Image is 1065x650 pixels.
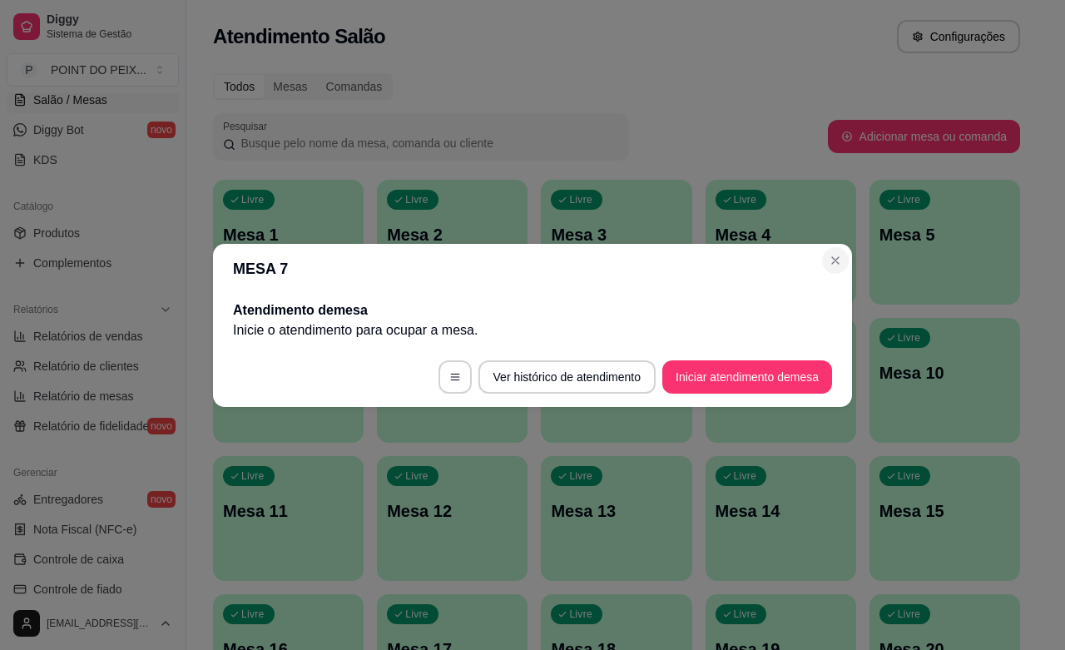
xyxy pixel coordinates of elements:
[233,300,832,320] h2: Atendimento de mesa
[662,360,832,394] button: Iniciar atendimento demesa
[233,320,832,340] p: Inicie o atendimento para ocupar a mesa .
[478,360,656,394] button: Ver histórico de atendimento
[213,244,852,294] header: MESA 7
[822,247,849,274] button: Close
